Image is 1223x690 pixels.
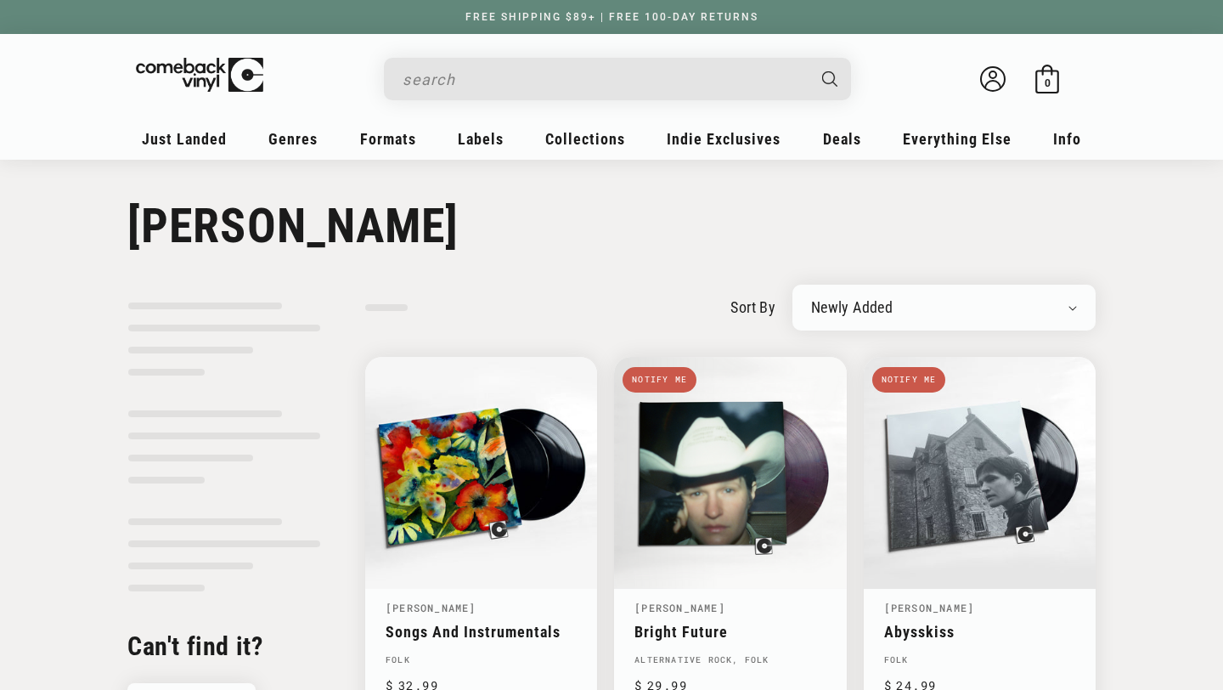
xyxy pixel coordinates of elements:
a: Songs And Instrumentals [386,623,577,641]
span: Just Landed [142,130,227,148]
a: [PERSON_NAME] [884,601,975,614]
a: [PERSON_NAME] [634,601,725,614]
a: FREE SHIPPING $89+ | FREE 100-DAY RETURNS [448,11,775,23]
button: Search [808,58,854,100]
span: Indie Exclusives [667,130,781,148]
span: Collections [545,130,625,148]
span: Deals [823,130,861,148]
input: search [403,62,805,97]
span: 0 [1045,76,1051,89]
span: Info [1053,130,1081,148]
a: Bright Future [634,623,826,641]
span: Genres [268,130,318,148]
div: Search [384,58,851,100]
span: Labels [458,130,504,148]
a: [PERSON_NAME] [386,601,476,614]
a: Abysskiss [884,623,1075,641]
span: Formats [360,130,416,148]
h1: [PERSON_NAME] [127,198,1096,254]
h2: Can't find it? [127,630,321,663]
label: sort by [730,296,775,319]
span: Everything Else [903,130,1012,148]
